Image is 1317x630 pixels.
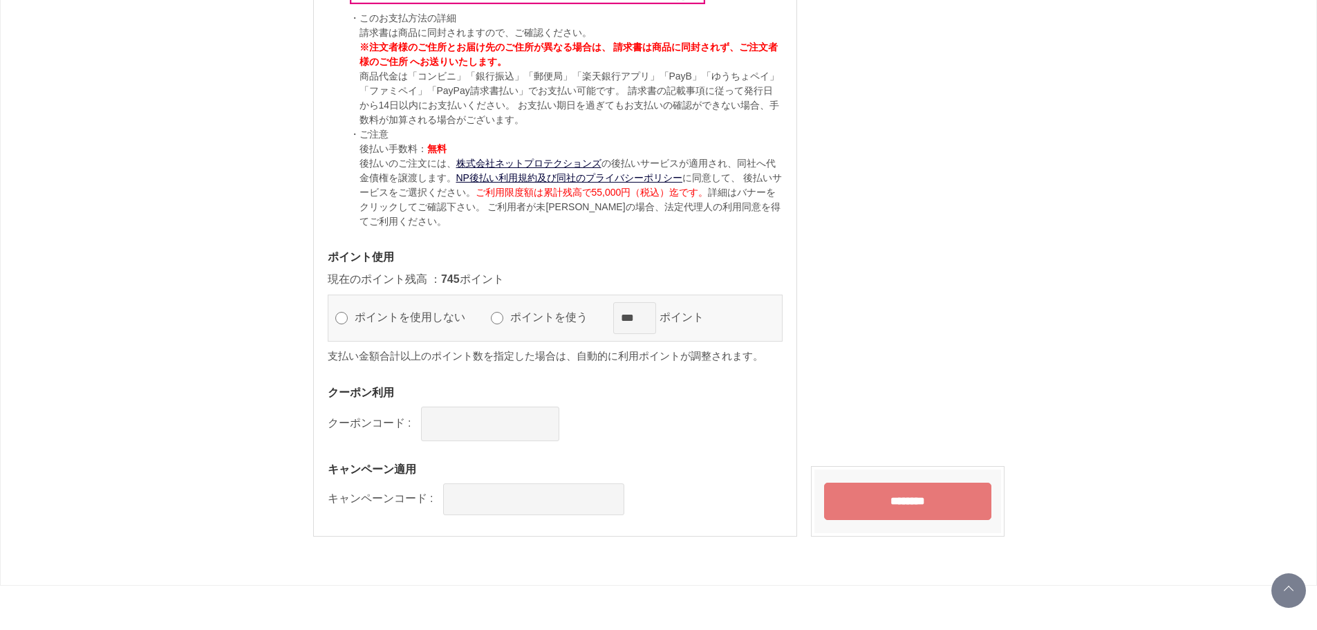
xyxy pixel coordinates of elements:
[456,172,682,183] a: NP後払い利用規約及び同社のプライバシーポリシー
[359,41,778,67] span: ※注文者様のご住所とお届け先のご住所が異なる場合は、 請求書は商品に同封されず、ご注文者様のご住所 へお送りいたします。
[456,158,601,169] a: 株式会社ネットプロテクションズ
[350,11,783,229] div: ・このお支払方法の詳細 ・ご注意
[328,462,783,476] h3: キャンペーン適用
[359,142,783,229] p: 後払い手数料： 後払いのご注文には、 の後払いサービスが適用され、同社へ代金債権を譲渡します。 に同意して、 後払いサービスをご選択ください。 詳細はバナーをクリックしてご確認下さい。 ご利用者...
[328,271,783,288] p: 現在のポイント残高 ： ポイント
[507,311,604,323] label: ポイントを使う
[427,143,447,154] span: 無料
[328,250,783,264] h3: ポイント使用
[328,492,433,504] label: キャンペーンコード :
[328,417,411,429] label: クーポンコード :
[328,349,783,364] p: 支払い金額合計以上のポイント数を指定した場合は、自動的に利用ポイントが調整されます。
[656,311,720,323] label: ポイント
[359,69,783,127] p: 商品代金は「コンビニ」「銀行振込」「郵便局」「楽天銀行アプリ」「PayB」「ゆうちょペイ」「ファミペイ」「PayPay請求書払い」でお支払い可能です。 請求書の記載事項に従って発行日から14日以...
[359,26,783,40] p: 請求書は商品に同封されますので、ご確認ください。
[476,187,709,198] span: ご利用限度額は累計残高で55,000円（税込）迄です。
[441,273,460,285] span: 745
[328,385,783,400] h3: クーポン利用
[351,311,481,323] label: ポイントを使用しない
